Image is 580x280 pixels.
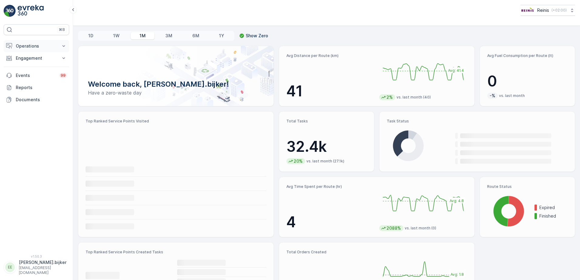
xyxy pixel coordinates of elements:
p: ( +02:00 ) [551,8,567,13]
p: 1D [88,33,93,39]
button: Reinis(+02:00) [521,5,575,16]
p: 32.4k [286,138,367,156]
p: 1W [113,33,120,39]
p: Avg Time Spent per Route (hr) [286,184,374,189]
img: logo_light-DOdMpM7g.png [18,5,44,17]
p: Task Status [387,119,568,124]
a: Documents [4,94,69,106]
p: Operations [16,43,57,49]
button: Operations [4,40,69,52]
p: vs. last month (27.1k) [306,159,344,164]
p: 1Y [219,33,224,39]
p: 20% [293,158,303,164]
span: v 1.50.3 [4,255,69,258]
p: 3M [165,33,172,39]
p: vs. last month (0) [405,226,436,231]
p: 6M [192,33,199,39]
p: Avg Distance per Route (km) [286,53,374,58]
p: ⌘B [59,27,65,32]
p: 2088% [386,225,402,231]
img: logo [4,5,16,17]
p: Total Orders Created [286,250,374,255]
p: Route Status [487,184,568,189]
img: Reinis-Logo-Vrijstaand_Tekengebied-1-copy2_aBO4n7j.png [521,7,535,14]
a: Events99 [4,69,69,82]
p: Reinis [537,7,549,13]
p: Events [16,72,56,78]
p: Avg Fuel Consumption per Route (lt) [487,53,568,58]
p: Show Zero [246,33,268,39]
p: Engagement [16,55,57,61]
p: -% [489,93,496,99]
p: Have a zero-waste day [88,89,264,96]
a: Reports [4,82,69,94]
p: [PERSON_NAME].bijker [19,259,66,265]
p: vs. last month [499,93,525,98]
p: Top Ranked Service Points Created Tasks [86,250,266,255]
p: [EMAIL_ADDRESS][DOMAIN_NAME] [19,265,66,275]
p: Top Ranked Service Points Visited [86,119,266,124]
div: EE [5,262,15,272]
p: 0 [487,72,568,90]
button: EE[PERSON_NAME].bijker[EMAIL_ADDRESS][DOMAIN_NAME] [4,259,69,275]
p: Welcome back, [PERSON_NAME].bijker! [88,79,264,89]
p: 99 [61,73,66,78]
p: Total Tasks [286,119,367,124]
p: Finished [539,213,568,219]
p: 2% [386,94,393,100]
p: 1M [140,33,146,39]
p: Expired [539,205,568,211]
p: vs. last month (40) [396,95,431,100]
p: Documents [16,97,67,103]
button: Engagement [4,52,69,64]
p: 41 [286,82,374,100]
p: 4 [286,213,374,231]
p: Reports [16,85,67,91]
